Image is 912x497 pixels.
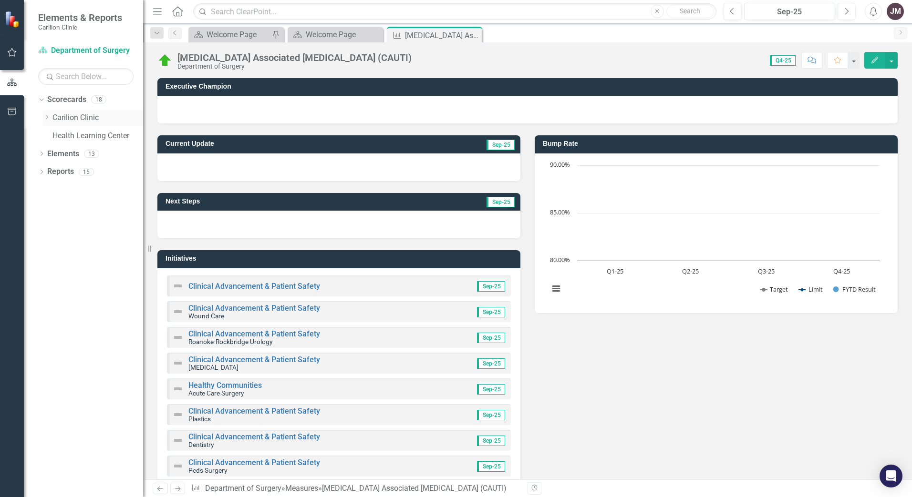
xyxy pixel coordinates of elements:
img: Not Defined [172,280,184,292]
input: Search ClearPoint... [193,3,716,20]
small: Peds Surgery [188,467,227,474]
a: Elements [47,149,79,160]
div: [MEDICAL_DATA] Associated [MEDICAL_DATA] (CAUTI) [177,52,412,63]
img: Not Defined [172,306,184,317]
button: Sep-25 [744,3,835,20]
a: Department of Surgery [205,484,281,493]
a: Clinical Advancement & Patient Safety [188,406,320,416]
div: 15 [79,168,94,176]
span: Sep-25 [477,281,505,292]
h3: Current Update [166,140,384,147]
h3: Next Steps [166,198,355,205]
span: Sep-25 [477,358,505,369]
a: Healthy Communities [188,381,262,390]
small: Wound Care [188,312,224,320]
div: Sep-25 [747,6,832,18]
span: Sep-25 [487,140,515,150]
h3: Executive Champion [166,83,893,90]
h3: Initiatives [166,255,516,262]
h3: Bump Rate [543,140,893,147]
a: Clinical Advancement & Patient Safety [188,282,320,291]
div: [MEDICAL_DATA] Associated [MEDICAL_DATA] (CAUTI) [405,30,480,41]
text: 80.00% [550,255,570,264]
a: Clinical Advancement & Patient Safety [188,355,320,364]
span: Sep-25 [477,333,505,343]
img: On Target [157,53,173,68]
div: Welcome Page [207,29,269,41]
img: Not Defined [172,383,184,395]
a: Clinical Advancement & Patient Safety [188,432,320,441]
span: Sep-25 [477,461,505,472]
a: Welcome Page [290,29,381,41]
span: Sep-25 [477,384,505,395]
div: Welcome Page [306,29,381,41]
small: Roanoke-Rockbridge Urology [188,338,272,345]
text: 85.00% [550,208,570,216]
a: Clinical Advancement & Patient Safety [188,304,320,313]
span: Sep-25 [477,436,505,446]
button: Search [666,5,714,18]
span: Elements & Reports [38,12,122,23]
img: Not Defined [172,460,184,472]
img: Not Defined [172,357,184,369]
a: Health Learning Center [52,131,143,142]
div: 13 [84,150,99,158]
small: Carilion Clinic [38,23,122,31]
button: Show Limit [799,285,823,294]
a: Clinical Advancement & Patient Safety [188,458,320,467]
a: Reports [47,166,74,177]
svg: Interactive chart [544,161,884,304]
small: Dentistry [188,441,214,448]
a: Clinical Advancement & Patient Safety [188,329,320,338]
div: Open Intercom Messenger [880,465,902,487]
div: Department of Surgery [177,63,412,70]
img: ClearPoint Strategy [5,11,21,28]
text: Q1-25 [607,267,623,275]
a: Carilion Clinic [52,112,143,123]
img: Not Defined [172,409,184,420]
input: Search Below... [38,68,134,85]
text: Q2-25 [682,267,699,275]
text: 90.00% [550,160,570,169]
text: Q3-25 [758,267,775,275]
button: Show FYTD Result [833,285,876,294]
div: » » [191,483,520,494]
div: 18 [91,96,106,104]
span: Q4-25 [770,55,796,66]
button: JM [887,3,904,20]
span: Search [680,7,700,15]
img: Not Defined [172,332,184,343]
span: Sep-25 [477,307,505,317]
small: Acute Care Surgery [188,389,244,397]
span: Sep-25 [487,197,515,207]
img: Not Defined [172,435,184,446]
button: View chart menu, Chart [549,282,563,295]
text: Q4-25 [833,267,850,275]
a: Department of Surgery [38,45,134,56]
div: Chart. Highcharts interactive chart. [544,161,888,304]
small: Plastics [188,415,211,423]
a: Welcome Page [191,29,269,41]
a: Measures [285,484,318,493]
span: Sep-25 [477,410,505,420]
small: [MEDICAL_DATA] [188,364,238,371]
button: Show Target [760,285,788,294]
div: [MEDICAL_DATA] Associated [MEDICAL_DATA] (CAUTI) [322,484,507,493]
a: Scorecards [47,94,86,105]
